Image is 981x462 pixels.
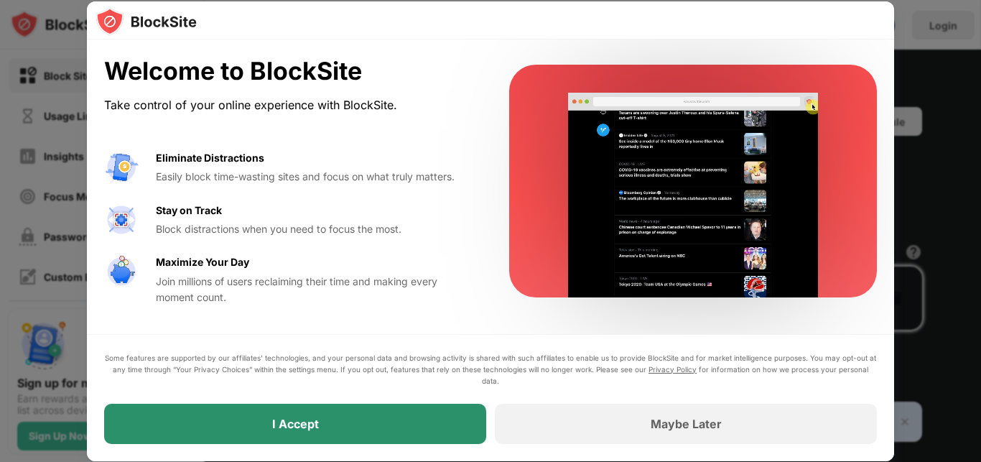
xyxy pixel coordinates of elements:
[156,169,475,185] div: Easily block time-wasting sites and focus on what truly matters.
[272,417,319,431] div: I Accept
[104,203,139,237] img: value-focus.svg
[104,150,139,185] img: value-avoid-distractions.svg
[156,221,475,237] div: Block distractions when you need to focus the most.
[104,352,877,387] div: Some features are supported by our affiliates’ technologies, and your personal data and browsing ...
[156,203,222,218] div: Stay on Track
[156,150,264,166] div: Eliminate Distractions
[156,254,249,270] div: Maximize Your Day
[104,254,139,289] img: value-safe-time.svg
[156,274,475,306] div: Join millions of users reclaiming their time and making every moment count.
[104,95,475,116] div: Take control of your online experience with BlockSite.
[648,365,697,374] a: Privacy Policy
[104,57,475,86] div: Welcome to BlockSite
[651,417,722,431] div: Maybe Later
[96,7,197,36] img: logo-blocksite.svg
